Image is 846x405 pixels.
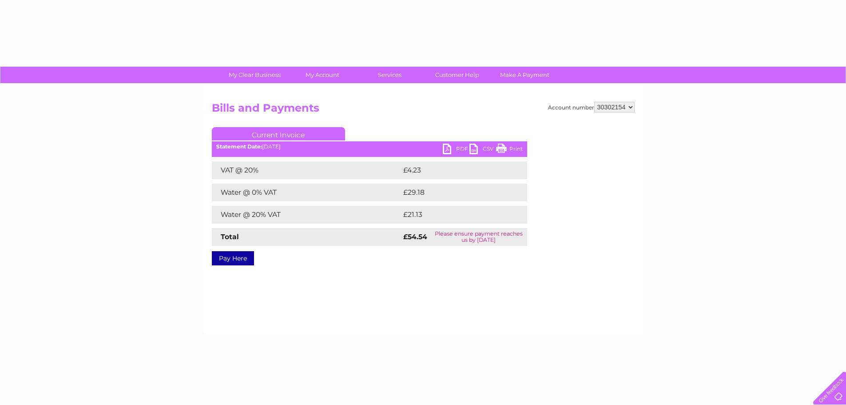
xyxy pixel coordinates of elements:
td: £21.13 [401,206,507,224]
a: My Clear Business [218,67,291,83]
a: Services [353,67,426,83]
td: VAT @ 20% [212,161,401,179]
h2: Bills and Payments [212,102,635,119]
td: Water @ 0% VAT [212,184,401,201]
a: PDF [443,144,469,156]
strong: £54.54 [403,233,427,241]
a: Print [496,144,523,156]
td: Please ensure payment reaches us by [DATE] [430,228,527,246]
div: [DATE] [212,144,527,150]
strong: Total [221,233,239,241]
div: Account number [548,102,635,112]
b: Statement Date: [216,143,262,150]
a: Current Invoice [212,127,345,140]
td: Water @ 20% VAT [212,206,401,224]
td: £29.18 [401,184,508,201]
a: Customer Help [421,67,494,83]
a: Pay Here [212,251,254,265]
a: CSV [469,144,496,156]
a: Make A Payment [488,67,561,83]
td: £4.23 [401,161,506,179]
a: My Account [286,67,359,83]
